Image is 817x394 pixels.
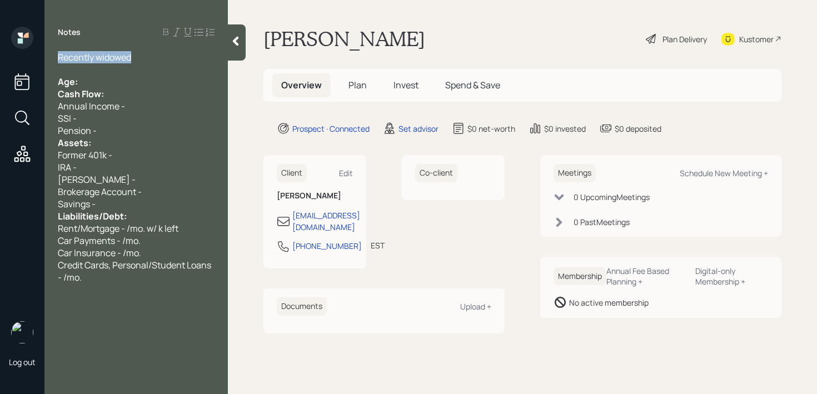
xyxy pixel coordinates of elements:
[680,168,768,178] div: Schedule New Meeting +
[58,51,131,63] span: Recently widowed
[58,149,112,161] span: Former 401k -
[460,301,491,312] div: Upload +
[58,198,96,210] span: Savings -
[58,27,81,38] label: Notes
[58,112,77,124] span: SSI -
[415,164,457,182] h6: Co-client
[58,247,141,259] span: Car Insurance - /mo.
[544,123,586,134] div: $0 invested
[739,33,774,45] div: Kustomer
[58,259,213,283] span: Credit Cards, Personal/Student Loans - /mo.
[58,222,178,235] span: Rent/Mortgage - /mo. w/ k left
[292,210,360,233] div: [EMAIL_ADDRESS][DOMAIN_NAME]
[606,266,686,287] div: Annual Fee Based Planning +
[11,321,33,343] img: retirable_logo.png
[292,240,362,252] div: [PHONE_NUMBER]
[467,123,515,134] div: $0 net-worth
[662,33,707,45] div: Plan Delivery
[58,161,77,173] span: IRA -
[58,88,104,100] span: Cash Flow:
[574,191,650,203] div: 0 Upcoming Meeting s
[292,123,370,134] div: Prospect · Connected
[9,357,36,367] div: Log out
[58,235,141,247] span: Car Payments - /mo.
[277,297,327,316] h6: Documents
[277,191,353,201] h6: [PERSON_NAME]
[277,164,307,182] h6: Client
[58,210,127,222] span: Liabilities/Debt:
[554,164,596,182] h6: Meetings
[263,27,425,51] h1: [PERSON_NAME]
[695,266,768,287] div: Digital-only Membership +
[398,123,439,134] div: Set advisor
[393,79,419,91] span: Invest
[574,216,630,228] div: 0 Past Meeting s
[348,79,367,91] span: Plan
[281,79,322,91] span: Overview
[58,186,142,198] span: Brokerage Account -
[58,76,78,88] span: Age:
[58,173,136,186] span: [PERSON_NAME] -
[339,168,353,178] div: Edit
[58,137,91,149] span: Assets:
[445,79,500,91] span: Spend & Save
[554,267,606,286] h6: Membership
[371,240,385,251] div: EST
[569,297,649,308] div: No active membership
[58,100,125,112] span: Annual Income -
[58,124,97,137] span: Pension -
[615,123,661,134] div: $0 deposited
